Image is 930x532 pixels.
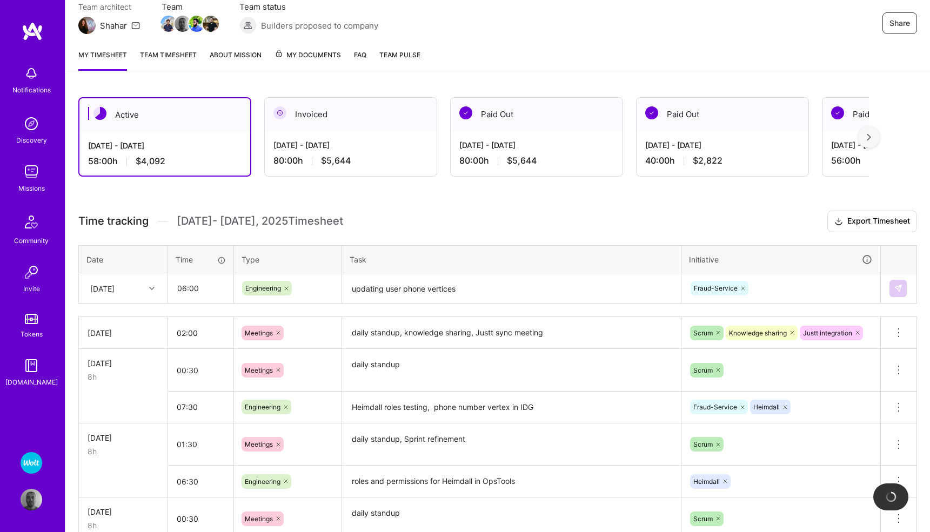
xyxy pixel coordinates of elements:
div: Paid Out [637,98,808,131]
span: Builders proposed to company [261,20,378,31]
div: [DATE] - [DATE] [645,139,800,151]
i: icon Mail [131,21,140,30]
a: Team Member Avatar [204,15,218,33]
img: Paid Out [459,106,472,119]
span: $5,644 [507,155,537,166]
span: Heimdall [753,403,780,411]
i: icon Download [834,216,843,227]
div: Shahar [100,20,127,31]
a: Team Member Avatar [190,15,204,33]
textarea: Heimdall roles testing, phone number vertex in IDG [343,393,680,422]
textarea: updating user phone vertices [343,274,680,303]
div: [DATE] - [DATE] [88,140,242,151]
img: guide book [21,355,42,376]
span: Fraud-Service [694,284,738,292]
img: Team Member Avatar [203,16,219,32]
img: Team Member Avatar [160,16,177,32]
img: Team Member Avatar [175,16,191,32]
div: Missions [18,183,45,194]
div: Time [176,254,226,265]
span: $5,644 [321,155,351,166]
div: Active [79,98,250,131]
div: [DATE] - [DATE] [459,139,614,151]
span: Team [162,1,218,12]
th: Type [234,245,342,273]
span: Share [889,18,910,29]
img: Active [93,107,106,120]
span: Meetings [245,440,273,448]
input: HH:MM [168,319,233,347]
div: [DATE] [88,432,159,443]
button: Share [882,12,917,34]
span: Engineering [245,477,280,486]
input: HH:MM [168,356,233,385]
span: Meetings [245,515,273,523]
span: Fraud-Service [693,403,737,411]
span: $2,822 [693,155,722,166]
img: Builders proposed to company [239,17,257,34]
img: right [867,133,871,141]
div: [DATE] [88,327,159,339]
span: Meetings [245,366,273,374]
div: Tokens [21,328,43,340]
div: 58:00 h [88,156,242,167]
img: Invite [21,261,42,283]
textarea: daily standup, knowledge sharing, Justt sync meeting [343,318,680,348]
img: Invoiced [273,106,286,119]
span: Scrum [693,440,713,448]
span: Justt integration [803,329,852,337]
img: Community [18,209,44,235]
i: icon Chevron [149,286,155,291]
input: HH:MM [168,430,233,459]
textarea: roles and permissions for Heimdall in OpsTools [343,467,680,496]
span: Scrum [693,366,713,374]
input: HH:MM [168,393,233,421]
div: null [889,280,908,297]
div: [DATE] [88,358,159,369]
img: discovery [21,113,42,134]
span: Heimdall [693,477,720,486]
input: HH:MM [168,467,233,496]
a: My Documents [275,49,341,71]
div: Discovery [16,134,47,146]
div: Invoiced [265,98,437,131]
th: Task [342,245,681,273]
span: Engineering [245,403,280,411]
span: Meetings [245,329,273,337]
span: Engineering [245,284,281,292]
div: [DATE] [88,506,159,517]
img: Team Member Avatar [189,16,205,32]
textarea: daily standup [343,350,680,390]
span: [DATE] - [DATE] , 2025 Timesheet [177,214,343,228]
img: logo [22,22,43,41]
span: Scrum [693,329,713,337]
div: [DATE] [90,282,115,294]
span: Team status [239,1,378,12]
img: tokens [25,314,38,324]
textarea: daily standup, Sprint refinement [343,425,680,465]
div: 80:00 h [459,155,614,166]
button: Export Timesheet [827,211,917,232]
div: 8h [88,520,159,531]
span: Knowledge sharing [729,329,787,337]
a: About Mission [210,49,262,71]
div: Invite [23,283,40,294]
a: Team Member Avatar [176,15,190,33]
img: Paid Out [831,106,844,119]
div: 40:00 h [645,155,800,166]
a: Team timesheet [140,49,197,71]
div: 8h [88,446,159,457]
input: HH:MM [169,274,233,302]
img: loading [884,490,898,503]
div: Community [14,235,49,246]
img: Submit [894,284,902,293]
div: Initiative [689,253,873,266]
div: 80:00 h [273,155,428,166]
div: [DATE] - [DATE] [273,139,428,151]
a: User Avatar [18,489,45,510]
a: My timesheet [78,49,127,71]
img: Team Architect [78,17,96,34]
span: $4,092 [136,156,165,167]
img: bell [21,63,42,84]
span: Time tracking [78,214,149,228]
